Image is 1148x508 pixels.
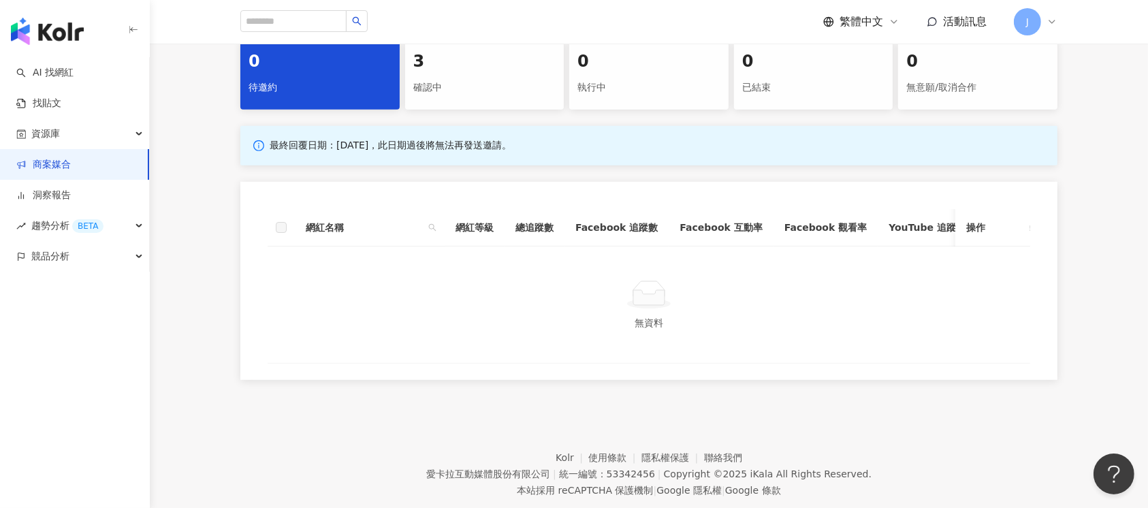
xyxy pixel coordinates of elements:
[906,76,1049,99] div: 無意願/取消合作
[16,97,61,110] a: 找貼文
[413,76,556,99] div: 確認中
[955,209,1030,247] th: 操作
[31,118,60,149] span: 資源庫
[564,209,669,247] th: Facebook 追蹤數
[750,469,774,479] a: iKala
[249,76,392,99] div: 待邀約
[725,485,781,496] a: Google 條款
[669,209,773,247] th: Facebook 互動率
[11,18,84,45] img: logo
[31,241,69,272] span: 競品分析
[722,485,725,496] span: |
[517,482,780,498] span: 本站採用 reCAPTCHA 保護機制
[505,209,564,247] th: 總追蹤數
[352,16,362,26] span: search
[72,219,103,233] div: BETA
[413,50,556,74] div: 3
[284,315,1014,330] div: 無資料
[664,469,872,479] div: Copyright © 2025 All Rights Reserved.
[426,217,439,238] span: search
[654,485,657,496] span: |
[16,221,26,231] span: rise
[1026,14,1029,29] span: J
[251,138,266,153] span: info-circle
[943,15,987,28] span: 活動訊息
[906,50,1049,74] div: 0
[556,452,588,463] a: Kolr
[31,210,103,241] span: 趨勢分析
[577,76,720,99] div: 執行中
[249,50,392,74] div: 0
[577,50,720,74] div: 0
[270,139,511,153] p: 最終回覆日期：[DATE]，此日期過後將無法再發送邀請。
[16,189,71,202] a: 洞察報告
[656,485,722,496] a: Google 隱私權
[774,209,878,247] th: Facebook 觀看率
[16,66,74,80] a: searchAI 找網紅
[742,50,885,74] div: 0
[1094,454,1134,494] iframe: Help Scout Beacon - Open
[306,220,423,235] span: 網紅名稱
[559,469,655,479] div: 統一編號：53342456
[658,469,661,479] span: |
[16,158,71,172] a: 商案媒合
[428,223,436,232] span: search
[589,452,642,463] a: 使用條款
[426,469,550,479] div: 愛卡拉互動媒體股份有限公司
[641,452,704,463] a: 隱私權保護
[704,452,742,463] a: 聯絡我們
[445,209,505,247] th: 網紅等級
[878,209,976,247] th: YouTube 追蹤數
[742,76,885,99] div: 已結束
[840,14,883,29] span: 繁體中文
[553,469,556,479] span: |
